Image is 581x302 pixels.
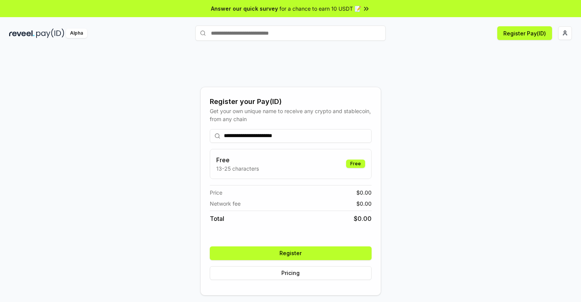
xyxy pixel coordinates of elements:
[210,200,241,208] span: Network fee
[9,29,35,38] img: reveel_dark
[210,189,222,197] span: Price
[66,29,87,38] div: Alpha
[356,189,372,197] span: $ 0.00
[497,26,552,40] button: Register Pay(ID)
[346,160,365,168] div: Free
[354,214,372,223] span: $ 0.00
[279,5,361,13] span: for a chance to earn 10 USDT 📝
[210,107,372,123] div: Get your own unique name to receive any crypto and stablecoin, from any chain
[36,29,64,38] img: pay_id
[216,155,259,165] h3: Free
[216,165,259,173] p: 13-25 characters
[210,266,372,280] button: Pricing
[210,214,224,223] span: Total
[356,200,372,208] span: $ 0.00
[211,5,278,13] span: Answer our quick survey
[210,246,372,260] button: Register
[210,96,372,107] div: Register your Pay(ID)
